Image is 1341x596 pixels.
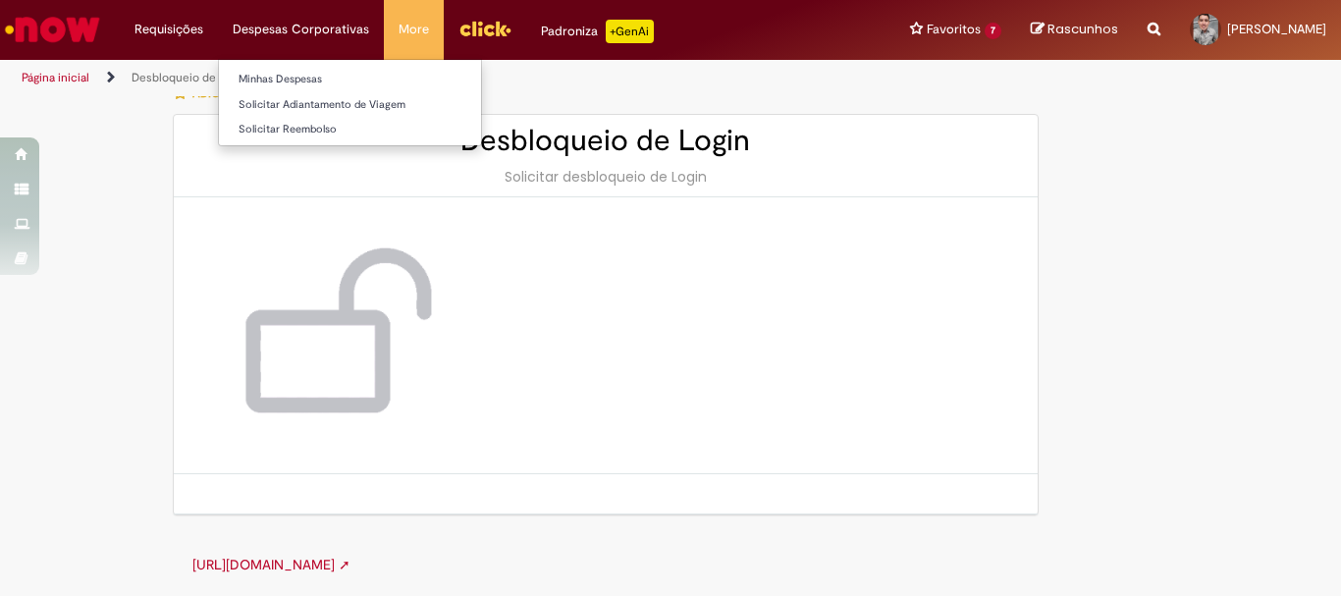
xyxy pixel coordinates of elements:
span: 7 [985,23,1001,39]
a: Rascunhos [1031,21,1118,39]
h2: Desbloqueio de Login [193,125,1018,157]
div: Padroniza [541,20,654,43]
p: +GenAi [606,20,654,43]
a: Solicitar Reembolso [219,119,481,140]
span: Favoritos [927,20,981,39]
a: Solicitar Adiantamento de Viagem [219,94,481,116]
span: Requisições [134,20,203,39]
img: ServiceNow [2,10,103,49]
a: Desbloqueio de Login [132,70,248,85]
img: Desbloqueio de Login [213,237,449,434]
span: Despesas Corporativas [233,20,369,39]
a: [URL][DOMAIN_NAME] ➚ [192,556,350,573]
span: More [399,20,429,39]
span: Rascunhos [1047,20,1118,38]
div: Solicitar desbloqueio de Login [193,167,1018,187]
ul: Trilhas de página [15,60,880,96]
span: Adicionar a Favoritos [192,85,334,101]
img: click_logo_yellow_360x200.png [458,14,511,43]
a: Minhas Despesas [219,69,481,90]
a: Página inicial [22,70,89,85]
span: [PERSON_NAME] [1227,21,1326,37]
ul: Despesas Corporativas [218,59,482,146]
